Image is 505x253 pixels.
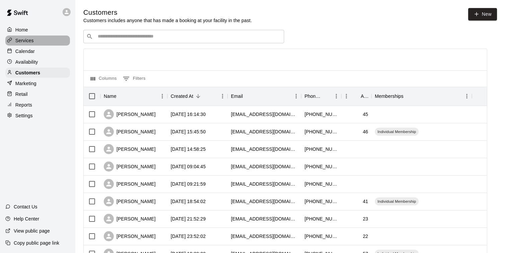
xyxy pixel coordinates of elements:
div: Age [341,87,371,106]
div: rajan_jasuja2005@yahoo.com [231,128,298,135]
button: Sort [193,91,203,101]
div: 2025-09-11 21:52:29 [171,215,206,222]
div: [PERSON_NAME] [104,144,156,154]
div: [PERSON_NAME] [104,196,156,206]
button: Menu [218,91,228,101]
div: +15514825059 [305,111,338,118]
div: [PERSON_NAME] [104,109,156,119]
div: 2025-09-18 15:45:50 [171,128,206,135]
div: Individual Membership [375,197,419,205]
div: Name [104,87,116,106]
div: Name [100,87,167,106]
div: +13028987986 [305,146,338,152]
p: Availability [15,59,38,65]
div: hemangshrimanker@gmail.com [231,198,298,205]
div: rajanjasuja2005@gmail.com [231,111,298,118]
div: 2025-09-08 23:52:02 [171,233,206,240]
div: [PERSON_NAME] [104,162,156,172]
p: View public page [14,228,50,234]
a: Retail [5,89,70,99]
div: martinmariaantony@gmail.com [231,146,298,152]
p: Calendar [15,48,35,55]
a: Calendar [5,46,70,56]
div: Phone Number [305,87,322,106]
div: 41 [363,198,368,205]
div: prattaychowdhury101@gmail.com [231,233,298,240]
span: Individual Membership [375,129,419,134]
button: Sort [116,91,126,101]
button: Sort [404,91,413,101]
div: Memberships [375,87,404,106]
div: 22 [363,233,368,240]
div: 46 [363,128,368,135]
button: Sort [351,91,361,101]
div: Individual Membership [375,128,419,136]
div: 23 [363,215,368,222]
a: Marketing [5,78,70,88]
p: Copy public page link [14,240,59,246]
div: +19728773653 [305,181,338,187]
a: New [468,8,497,20]
p: Customers [15,69,40,76]
div: godwinmisquith@gmail.com [231,181,298,187]
div: 2025-09-13 09:21:59 [171,181,206,187]
button: Show filters [121,73,147,84]
div: +12395604926 [305,198,338,205]
p: Help Center [14,215,39,222]
div: +18132703431 [305,215,338,222]
div: 2025-09-16 14:58:25 [171,146,206,152]
p: Services [15,37,34,44]
a: Reports [5,100,70,110]
div: +16305426515 [305,163,338,170]
p: Customers includes anyone that has made a booking at your facility in the past. [83,17,252,24]
div: 2025-09-14 09:04:45 [171,163,206,170]
div: Search customers by name or email [83,30,284,43]
button: Menu [291,91,301,101]
div: weardev@gmail.com [231,163,298,170]
div: Email [231,87,243,106]
div: Memberships [371,87,472,106]
div: [PERSON_NAME] [104,231,156,241]
div: +18138476160 [305,233,338,240]
div: +15514825059 [305,128,338,135]
div: [PERSON_NAME] [104,127,156,137]
div: Created At [171,87,193,106]
h5: Customers [83,8,252,17]
button: Menu [331,91,341,101]
div: Email [228,87,301,106]
p: Reports [15,102,32,108]
a: Services [5,36,70,46]
button: Menu [157,91,167,101]
button: Select columns [89,73,118,84]
div: 45 [363,111,368,118]
button: Menu [462,91,472,101]
div: Age [361,87,368,106]
div: Phone Number [301,87,341,106]
div: 2025-09-18 16:14:30 [171,111,206,118]
p: Home [15,26,28,33]
div: Created At [167,87,228,106]
a: Customers [5,68,70,78]
button: Sort [322,91,331,101]
a: Settings [5,111,70,121]
div: [PERSON_NAME] [104,179,156,189]
button: Sort [243,91,252,101]
p: Marketing [15,80,36,87]
p: Contact Us [14,203,37,210]
button: Menu [341,91,351,101]
div: ammartbr1@gmail.com [231,215,298,222]
p: Settings [15,112,33,119]
a: Availability [5,57,70,67]
span: Individual Membership [375,199,419,204]
div: [PERSON_NAME] [104,214,156,224]
a: Home [5,25,70,35]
